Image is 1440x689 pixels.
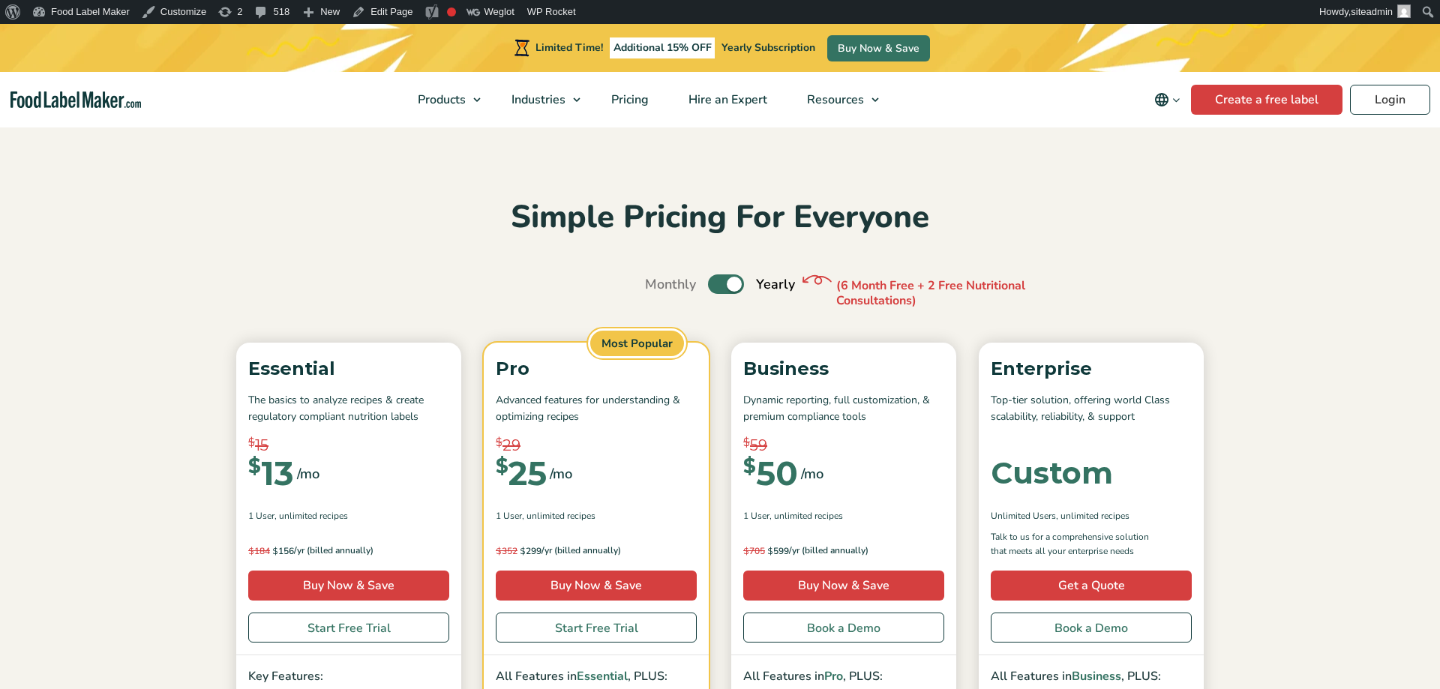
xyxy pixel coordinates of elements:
span: Essential [577,668,628,685]
span: $ [496,545,502,556]
a: Resources [787,72,886,127]
a: Hire an Expert [669,72,784,127]
p: Top-tier solution, offering world Class scalability, reliability, & support [991,392,1192,426]
span: $ [496,457,508,476]
a: Buy Now & Save [827,35,930,61]
span: Additional 15% OFF [610,37,715,58]
a: Start Free Trial [496,613,697,643]
div: Custom [991,458,1113,488]
span: Industries [507,91,567,108]
span: 156 [248,544,294,559]
span: 59 [750,434,767,457]
p: All Features in , PLUS: [496,667,697,687]
span: /mo [801,463,823,484]
span: $ [272,545,278,556]
span: , Unlimited Recipes [522,509,595,523]
p: Key Features: [248,667,449,687]
span: Pricing [607,91,650,108]
span: Products [413,91,467,108]
span: $ [496,434,502,451]
del: 352 [496,545,517,557]
span: $ [767,545,773,556]
span: Hire an Expert [684,91,769,108]
a: Book a Demo [743,613,944,643]
span: $ [743,457,756,476]
span: 1 User [496,509,522,523]
p: (6 Month Free + 2 Free Nutritional Consultations) [836,278,1061,310]
span: $ [248,545,254,556]
a: Buy Now & Save [496,571,697,601]
span: Most Popular [588,328,686,359]
div: 50 [743,457,798,490]
p: All Features in , PLUS: [743,667,944,687]
span: 15 [255,434,268,457]
a: Get a Quote [991,571,1192,601]
span: Yearly Subscription [721,40,815,55]
span: , Unlimited Recipes [1056,509,1129,523]
span: /mo [550,463,572,484]
span: $ [248,457,261,476]
span: $ [520,545,526,556]
span: Resources [802,91,865,108]
span: siteadmin [1351,6,1393,17]
span: 29 [502,434,520,457]
span: 1 User [248,509,274,523]
span: Limited Time! [535,40,603,55]
span: $ [743,545,749,556]
span: Unlimited Users [991,509,1056,523]
div: 13 [248,457,294,490]
a: Industries [492,72,588,127]
span: Pro [824,668,843,685]
del: 705 [743,545,765,557]
a: Book a Demo [991,613,1192,643]
span: /yr (billed annually) [294,544,373,559]
span: 599 [743,544,789,559]
label: Toggle [708,274,744,294]
p: All Features in , PLUS: [991,667,1192,687]
span: /yr (billed annually) [541,544,621,559]
span: $ [743,434,750,451]
span: Business [1072,668,1121,685]
span: Monthly [645,274,696,295]
span: 299 [496,544,541,559]
h2: Simple Pricing For Everyone [229,197,1211,238]
a: Buy Now & Save [248,571,449,601]
a: Buy Now & Save [743,571,944,601]
span: $ [248,434,255,451]
span: /yr (billed annually) [789,544,868,559]
a: Create a free label [1191,85,1342,115]
p: The basics to analyze recipes & create regulatory compliant nutrition labels [248,392,449,426]
a: Products [398,72,488,127]
a: Food Label Maker homepage [10,91,142,109]
span: 1 User [743,509,769,523]
p: Enterprise [991,355,1192,383]
a: Pricing [592,72,665,127]
span: , Unlimited Recipes [274,509,348,523]
p: Dynamic reporting, full customization, & premium compliance tools [743,392,944,426]
a: Start Free Trial [248,613,449,643]
p: Talk to us for a comprehensive solution that meets all your enterprise needs [991,530,1163,559]
button: Change language [1144,85,1191,115]
div: 25 [496,457,547,490]
del: 184 [248,545,270,557]
div: Focus keyphrase not set [447,7,456,16]
p: Advanced features for understanding & optimizing recipes [496,392,697,426]
p: Pro [496,355,697,383]
p: Essential [248,355,449,383]
span: /mo [297,463,319,484]
span: , Unlimited Recipes [769,509,843,523]
span: Yearly [756,274,795,295]
p: Business [743,355,944,383]
a: Login [1350,85,1430,115]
